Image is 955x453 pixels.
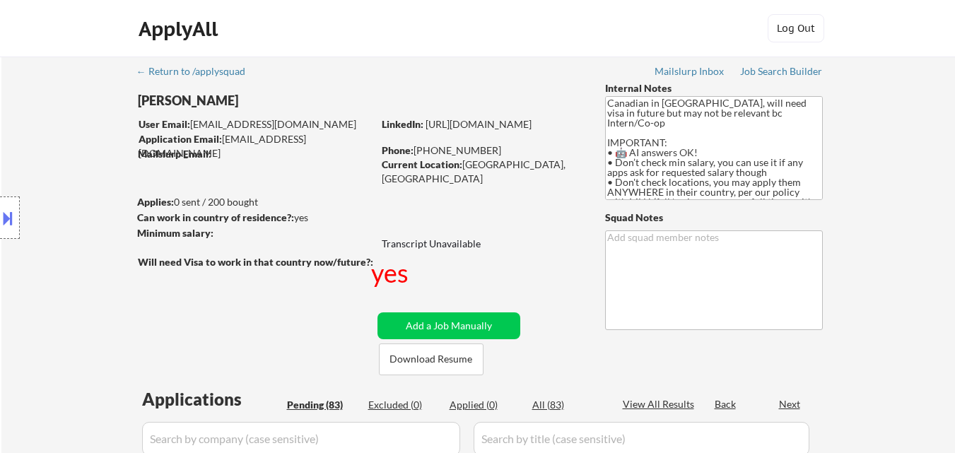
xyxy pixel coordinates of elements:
[623,397,698,411] div: View All Results
[450,398,520,412] div: Applied (0)
[139,17,222,41] div: ApplyAll
[138,256,373,268] strong: Will need Visa to work in that country now/future?:
[142,391,282,408] div: Applications
[368,398,439,412] div: Excluded (0)
[655,66,725,76] div: Mailslurp Inbox
[655,66,725,80] a: Mailslurp Inbox
[382,143,582,158] div: [PHONE_NUMBER]
[139,132,373,160] div: [EMAIL_ADDRESS][DOMAIN_NAME]
[382,144,414,156] strong: Phone:
[371,255,411,290] div: yes
[382,158,462,170] strong: Current Location:
[779,397,802,411] div: Next
[382,118,423,130] strong: LinkedIn:
[740,66,823,76] div: Job Search Builder
[605,211,823,225] div: Squad Notes
[136,66,259,76] div: ← Return to /applysquad
[139,117,373,131] div: [EMAIL_ADDRESS][DOMAIN_NAME]
[715,397,737,411] div: Back
[740,66,823,80] a: Job Search Builder
[138,92,428,110] div: [PERSON_NAME]
[605,81,823,95] div: Internal Notes
[382,158,582,185] div: [GEOGRAPHIC_DATA], [GEOGRAPHIC_DATA]
[379,343,484,375] button: Download Resume
[287,398,358,412] div: Pending (83)
[426,118,532,130] a: [URL][DOMAIN_NAME]
[377,312,520,339] button: Add a Job Manually
[136,66,259,80] a: ← Return to /applysquad
[768,14,824,42] button: Log Out
[137,195,373,209] div: 0 sent / 200 bought
[532,398,603,412] div: All (83)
